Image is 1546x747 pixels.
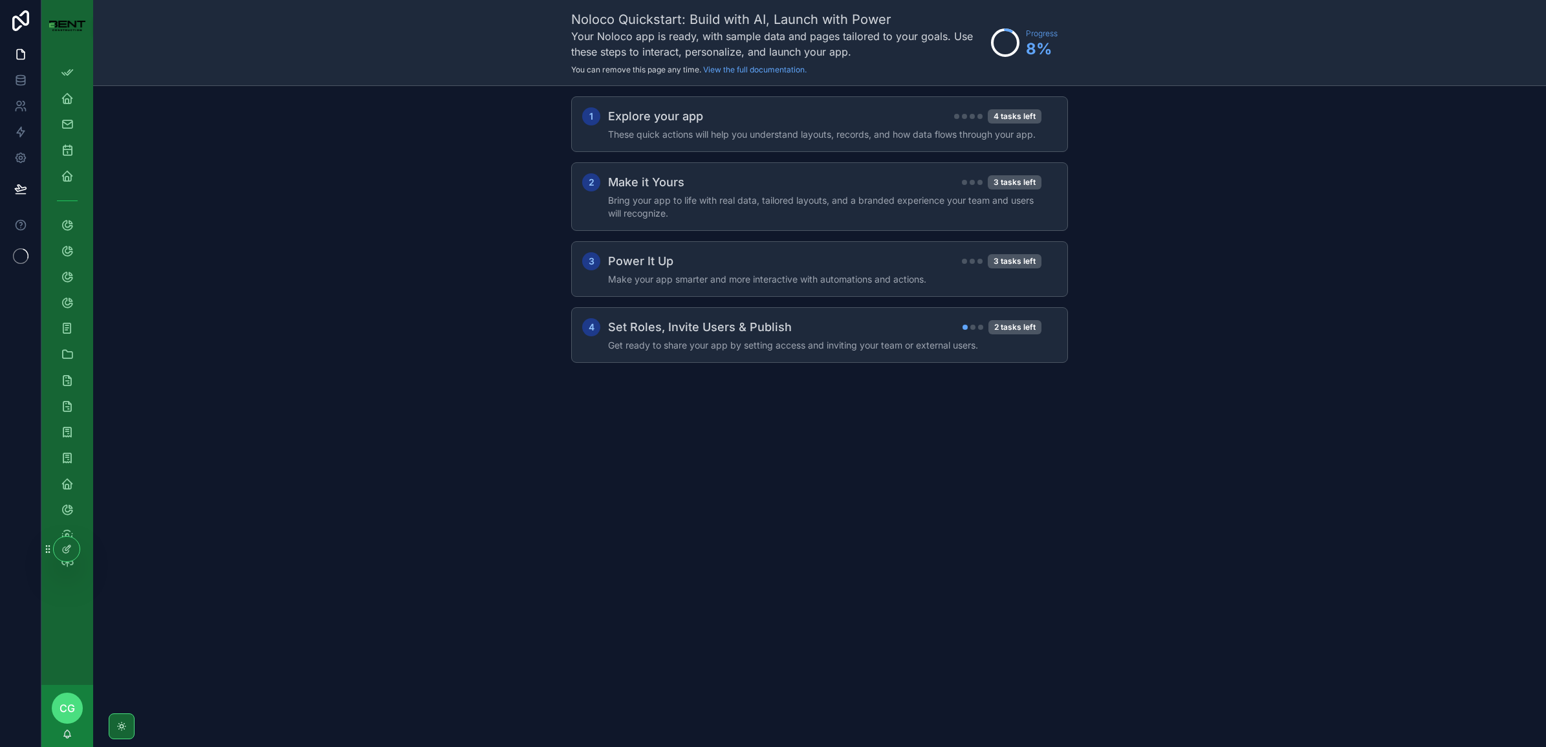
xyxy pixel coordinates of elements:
[571,65,701,74] span: You can remove this page any time.
[1026,28,1058,39] span: Progress
[571,10,985,28] h1: Noloco Quickstart: Build with AI, Launch with Power
[41,52,93,590] div: scrollable content
[703,65,807,74] a: View the full documentation.
[49,21,85,32] img: App logo
[571,28,985,60] h3: Your Noloco app is ready, with sample data and pages tailored to your goals. Use these steps to i...
[60,700,75,716] span: CG
[1026,39,1058,60] span: 8 %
